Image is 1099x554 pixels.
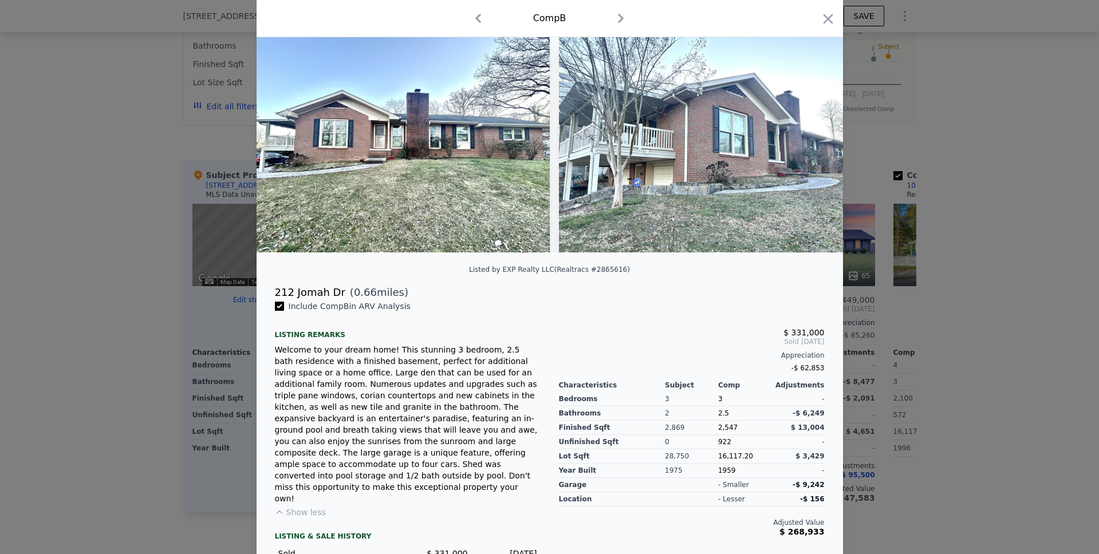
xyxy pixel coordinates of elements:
[718,494,745,504] div: - lesser
[533,11,566,25] div: Comp B
[559,351,825,360] div: Appreciation
[791,364,825,372] span: -$ 62,853
[771,381,825,390] div: Adjustments
[559,337,825,346] span: Sold [DATE]
[718,395,723,403] span: 3
[718,424,738,432] span: 2,547
[559,435,665,449] div: Unfinished Sqft
[665,435,718,449] div: 0
[718,464,771,478] div: 1959
[284,302,415,311] span: Include Comp B in ARV Analysis
[665,464,718,478] div: 1975
[665,406,718,421] div: 2
[791,424,825,432] span: $ 13,004
[469,266,630,274] div: Listed by EXP Realty LLC (Realtracs #2865616)
[800,495,825,503] span: -$ 156
[257,33,550,252] img: Property Img
[559,421,665,435] div: Finished Sqft
[559,464,665,478] div: Year Built
[665,421,718,435] div: 2,869
[771,435,825,449] div: -
[559,492,665,506] div: location
[779,527,824,536] span: $ 268,933
[559,381,665,390] div: Characteristics
[793,481,824,489] span: -$ 9,242
[718,452,753,460] span: 16,117.20
[559,478,665,492] div: garage
[665,392,718,406] div: 3
[345,284,408,300] span: ( miles)
[275,284,345,300] div: 212 Jomah Dr
[795,452,824,460] span: $ 3,429
[665,449,718,464] div: 28,750
[559,406,665,421] div: Bathrooms
[793,409,824,417] span: -$ 6,249
[665,381,718,390] div: Subject
[559,518,825,527] div: Adjusted Value
[771,392,825,406] div: -
[559,33,852,252] img: Property Img
[354,286,377,298] span: 0.66
[718,381,771,390] div: Comp
[783,328,824,337] span: $ 331,000
[718,480,749,489] div: - smaller
[275,321,541,339] div: Listing remarks
[718,406,771,421] div: 2.5
[275,506,326,518] button: Show less
[718,438,731,446] span: 922
[771,464,825,478] div: -
[559,392,665,406] div: Bedrooms
[559,449,665,464] div: Lot Sqft
[275,344,541,504] div: Welcome to your dream home! This stunning 3 bedroom, 2.5 bath residence with a finished basement,...
[275,532,541,543] div: LISTING & SALE HISTORY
